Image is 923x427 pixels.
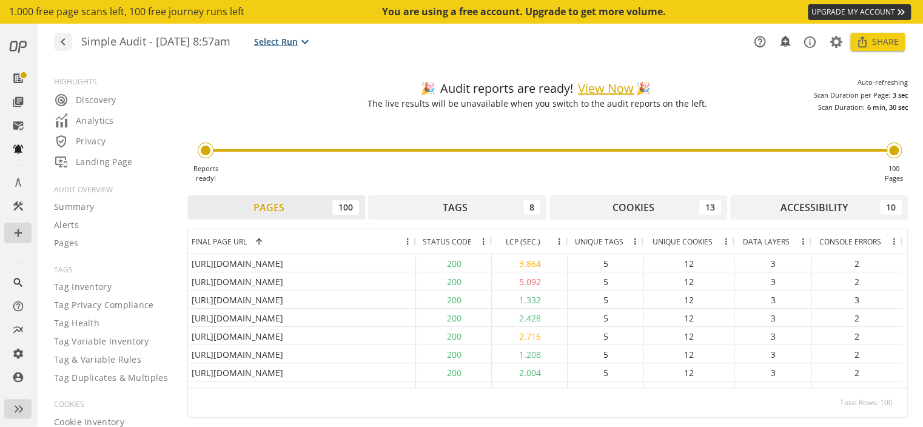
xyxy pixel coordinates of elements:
[416,327,492,345] div: 200
[81,36,230,49] h1: Simple Audit - 10 September 2025 | 8:57am
[54,372,168,384] span: Tag Duplicates & Multiples
[643,272,734,290] div: 12
[56,35,69,49] mat-icon: navigate_before
[12,371,24,383] mat-icon: account_circle
[12,143,24,155] mat-icon: notifications_active
[12,177,24,189] mat-icon: architecture
[575,237,623,247] span: Unique Tags
[252,34,315,50] button: Select Run
[298,35,312,49] mat-icon: expand_more
[811,363,902,381] div: 2
[423,237,472,247] span: Status Code
[850,33,905,51] button: Share
[54,134,106,149] span: Privacy
[734,363,811,381] div: 3
[192,237,247,247] span: Final Page URL
[54,76,172,87] span: HIGHLIGHTS
[734,382,811,399] div: 3
[188,327,416,345] div: [URL][DOMAIN_NAME]
[12,324,24,336] mat-icon: multiline_chart
[416,291,492,308] div: 200
[880,200,902,215] div: 10
[734,272,811,290] div: 3
[382,5,667,19] div: You are using a free account. Upgrade to get more volume.
[12,277,24,289] mat-icon: search
[188,382,416,399] div: [URL][DOMAIN_NAME]
[734,254,811,272] div: 3
[54,399,172,409] span: COOKIES
[811,309,902,326] div: 2
[332,200,359,215] div: 100
[753,35,767,49] mat-icon: help_outline
[54,335,149,348] span: Tag Variable Inventory
[885,164,903,183] div: 100 Pages
[811,345,902,363] div: 2
[840,388,893,417] div: Total Rows: 100
[416,345,492,363] div: 200
[636,80,651,98] div: 🎉
[568,291,643,308] div: 5
[416,309,492,326] div: 200
[12,227,24,239] mat-icon: add
[643,345,734,363] div: 12
[9,5,244,19] span: 1.000 free page scans left, 100 free journey runs left
[54,281,112,293] span: Tag Inventory
[54,201,94,213] span: Summary
[54,155,133,169] span: Landing Page
[819,237,881,247] span: Console Errors
[858,78,908,87] div: Auto-refreshing
[643,254,734,272] div: 12
[549,195,727,220] button: Cookies13
[416,254,492,272] div: 200
[492,327,568,345] div: 2.716
[856,36,868,48] mat-icon: ios_share
[12,119,24,132] mat-icon: mark_email_read
[188,291,416,308] div: [URL][DOMAIN_NAME]
[568,254,643,272] div: 5
[54,184,172,195] span: AUDIT OVERVIEW
[613,201,654,215] div: Cookies
[568,345,643,363] div: 5
[780,201,848,215] div: Accessibility
[416,382,492,399] div: 200
[643,309,734,326] div: 12
[12,300,24,312] mat-icon: help_outline
[54,93,69,107] mat-icon: radar
[420,80,654,98] div: Audit reports are ready!
[814,90,890,100] div: Scan Duration per Page:
[492,345,568,363] div: 1.208
[734,291,811,308] div: 3
[368,195,546,220] button: Tags8
[492,382,568,399] div: 3.148
[811,291,902,308] div: 3
[895,6,907,18] mat-icon: keyboard_double_arrow_right
[506,237,540,247] span: LCP (SEC.)
[734,309,811,326] div: 3
[653,237,713,247] span: Unique Cookies
[568,327,643,345] div: 5
[254,36,298,48] span: Select Run
[188,345,416,363] div: [URL][DOMAIN_NAME]
[568,309,643,326] div: 5
[811,254,902,272] div: 2
[643,382,734,399] div: 12
[811,382,902,399] div: 2
[779,35,791,47] mat-icon: add_alert
[54,93,116,107] span: Discovery
[803,35,817,49] mat-icon: info_outline
[699,200,721,215] div: 13
[872,31,899,53] span: Share
[734,345,811,363] div: 3
[188,254,416,272] div: [URL][DOMAIN_NAME]
[734,327,811,345] div: 3
[492,309,568,326] div: 2.428
[492,363,568,381] div: 2.004
[492,291,568,308] div: 1.332
[12,348,24,360] mat-icon: settings
[416,363,492,381] div: 200
[818,103,865,112] div: Scan Duration:
[643,327,734,345] div: 12
[492,272,568,290] div: 5.092
[368,98,707,110] div: The live results will be unavailable when you switch to the audit reports on the left.
[568,382,643,399] div: 5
